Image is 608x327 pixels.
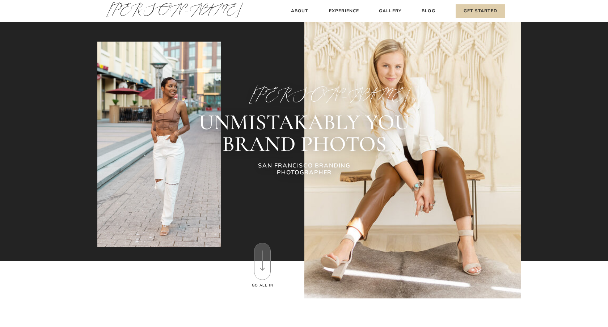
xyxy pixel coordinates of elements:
a: Get Started [456,4,505,18]
h3: Go All In [251,283,274,288]
a: Gallery [378,7,402,15]
a: About [289,7,310,15]
h2: [PERSON_NAME] [249,86,360,103]
a: Experience [328,7,360,15]
h1: SAN FRANCISCO BRANDING PHOTOGRAPHER [238,162,371,178]
h2: UNMISTAKABLY YOU BRAND PHOTOS [151,111,458,155]
a: Blog [420,7,437,15]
